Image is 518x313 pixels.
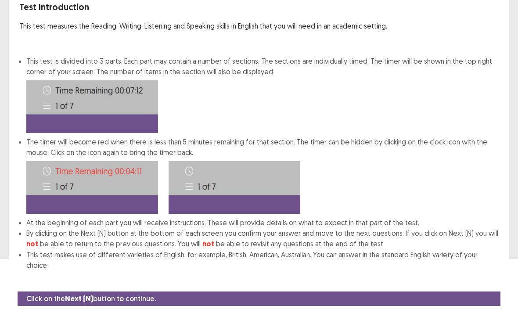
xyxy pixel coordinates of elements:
[26,228,499,249] li: By clicking on the Next (N) button at the bottom of each screen you confirm your answer and move ...
[65,294,93,303] strong: Next (N)
[26,217,499,228] li: At the beginning of each part you will receive instructions. These will provide details on what t...
[26,161,158,214] img: Time-image
[26,293,156,304] p: Click on the button to continue.
[202,239,214,248] strong: not
[26,249,499,270] li: This test makes use of different varieties of English, for example, British, American, Australian...
[19,0,499,14] p: Test Introduction
[26,239,38,248] strong: not
[19,21,499,31] p: This test measures the Reading, Writing, Listening and Speaking skills in English that you will n...
[169,161,300,214] img: Time-image
[26,56,499,133] li: This test is divided into 3 parts. Each part may contain a number of sections. The sections are i...
[26,137,499,217] li: The timer will become red when there is less than 5 minutes remaining for that section. The timer...
[26,80,158,133] img: Time-image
